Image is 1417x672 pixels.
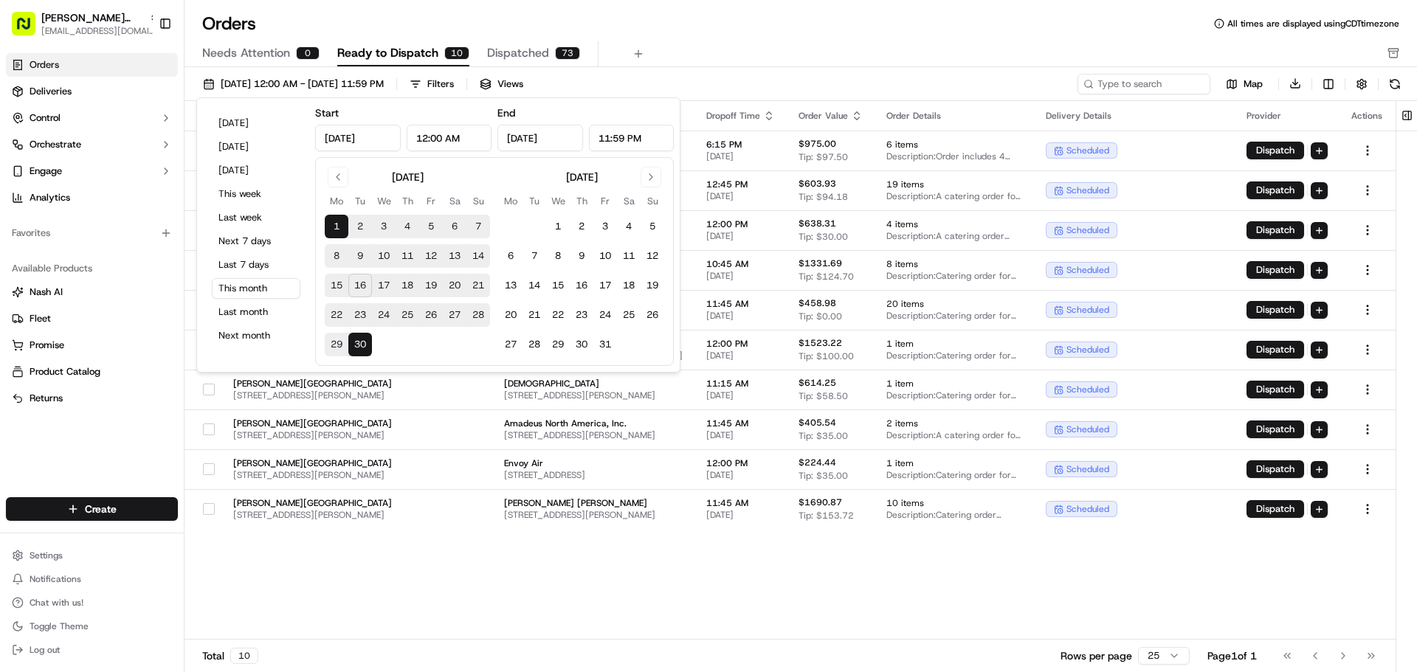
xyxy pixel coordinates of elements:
[555,46,580,60] div: 73
[523,333,546,356] button: 28
[799,218,836,229] span: $638.31
[504,497,683,509] span: [PERSON_NAME] [PERSON_NAME]
[546,193,570,209] th: Wednesday
[1078,74,1210,94] input: Type to search
[504,457,683,469] span: Envoy Air
[325,215,348,238] button: 1
[30,229,41,241] img: 1736555255976-a54dd68f-1ca7-489b-9aae-adbdc363a1c4
[325,244,348,268] button: 8
[15,15,44,44] img: Nash
[221,77,384,91] span: [DATE] 12:00 AM - [DATE] 11:59 PM
[30,620,89,632] span: Toggle Theme
[1066,264,1109,276] span: scheduled
[886,110,1022,122] div: Order Details
[504,469,683,481] span: [STREET_ADDRESS]
[372,193,396,209] th: Wednesday
[1061,648,1132,663] p: Rows per page
[41,10,143,25] span: [PERSON_NAME][GEOGRAPHIC_DATA]
[799,457,836,468] span: $224.44
[706,429,775,441] span: [DATE]
[593,215,617,238] button: 3
[886,298,1022,310] span: 20 items
[372,244,396,268] button: 10
[15,59,269,83] p: Welcome 👋
[443,244,466,268] button: 13
[886,230,1022,242] span: Description: A catering order including two Group Bowl Bars with grilled chicken, one Group Bowl ...
[1247,420,1304,438] button: Dispatch
[348,303,372,327] button: 23
[570,303,593,327] button: 23
[328,167,348,187] button: Go to previous month
[427,77,454,91] div: Filters
[38,95,266,111] input: Got a question? Start typing here...
[443,303,466,327] button: 27
[251,145,269,163] button: Start new chat
[348,333,372,356] button: 30
[15,192,99,204] div: Past conversations
[886,150,1022,162] span: Description: Order includes 4 Group Bowl Bars with Grilled Chicken and 2 Group Bowl Bars with Gri...
[886,338,1022,350] span: 1 item
[641,215,664,238] button: 5
[886,418,1022,429] span: 2 items
[315,125,401,151] input: Date
[799,510,854,522] span: Tip: $153.72
[233,497,392,509] span: [PERSON_NAME][GEOGRAPHIC_DATA]
[546,333,570,356] button: 29
[1244,77,1263,91] span: Map
[504,429,683,441] span: [STREET_ADDRESS][PERSON_NAME]
[202,648,258,664] div: Total
[315,106,339,119] label: Start
[706,258,775,270] span: 10:45 AM
[443,274,466,297] button: 20
[30,330,113,344] span: Knowledge Base
[325,193,348,209] th: Monday
[6,106,178,130] button: Control
[30,573,81,585] span: Notifications
[886,429,1022,441] span: Description: A catering order for 20 people, including two Group Bowl Bars with grilled chicken, ...
[30,597,83,609] span: Chat with us!
[706,218,775,230] span: 12:00 PM
[6,53,178,77] a: Orders
[799,430,848,442] span: Tip: $35.00
[523,244,546,268] button: 7
[30,339,64,352] span: Promise
[504,418,683,429] span: Amadeus North America, Inc.
[392,170,424,184] div: [DATE]
[6,6,153,41] button: [PERSON_NAME][GEOGRAPHIC_DATA][EMAIL_ADDRESS][DOMAIN_NAME]
[104,365,179,377] a: Powered byPylon
[233,509,392,521] span: [STREET_ADDRESS][PERSON_NAME]
[641,303,664,327] button: 26
[419,274,443,297] button: 19
[641,193,664,209] th: Sunday
[6,387,178,410] button: Returns
[617,274,641,297] button: 18
[617,303,641,327] button: 25
[30,111,61,125] span: Control
[212,278,300,299] button: This month
[125,331,137,343] div: 💻
[499,244,523,268] button: 6
[1066,145,1109,156] span: scheduled
[466,193,490,209] th: Sunday
[641,167,661,187] button: Go to next month
[212,325,300,346] button: Next month
[419,244,443,268] button: 12
[119,324,243,350] a: 💻API Documentation
[523,274,546,297] button: 14
[886,469,1022,481] span: Description: Catering order for 12 people, featuring a Group Bowl Bar with grilled chicken, vario...
[499,303,523,327] button: 20
[1066,503,1109,515] span: scheduled
[1066,463,1109,475] span: scheduled
[499,274,523,297] button: 13
[799,390,848,402] span: Tip: $58.50
[212,254,300,275] button: Last 7 days
[886,389,1022,401] span: Description: Catering order for 40 people including multiple Group Bowl Bars with grilled chicken...
[12,285,172,299] a: Nash AI
[41,25,159,37] button: [EMAIL_ADDRESS][DOMAIN_NAME]
[1247,110,1328,122] div: Provider
[348,274,372,297] button: 16
[6,360,178,384] button: Product Catalog
[30,312,51,325] span: Fleet
[466,244,490,268] button: 14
